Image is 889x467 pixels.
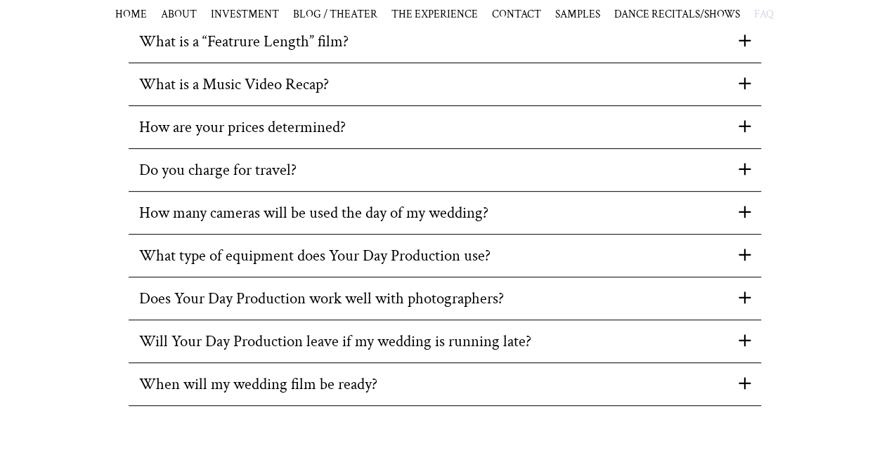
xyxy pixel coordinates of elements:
dt: What type of equipment does Your Day Production use? [139,245,728,266]
a: BLOG / THEATER [293,7,377,21]
dt: Does Your Day Production work well with photographers? [139,288,728,309]
span: DANCE RECITALS/SHOWS [614,7,740,21]
a: ABOUT [161,7,197,21]
dt: When will my wedding film be ready? [139,374,728,395]
a: HOME [115,7,147,21]
a: CONTACT [492,7,541,21]
a: INVESTMENT [211,7,279,21]
dt: What is a “Featrure Length” film? [139,31,728,52]
dt: How are your prices determined? [139,117,728,138]
a: THE EXPERIENCE [391,7,478,21]
dt: How many cameras will be used the day of my wedding? [139,202,728,223]
dt: Can I purchase the raw footage? [139,430,728,452]
a: FAQ [754,7,774,21]
dt: Do you charge for travel? [139,159,728,180]
dt: What is a Music Video Recap? [139,74,728,95]
span: SAMPLES [555,7,600,21]
dt: Will Your Day Production leave if my wedding is running late? [139,331,728,352]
